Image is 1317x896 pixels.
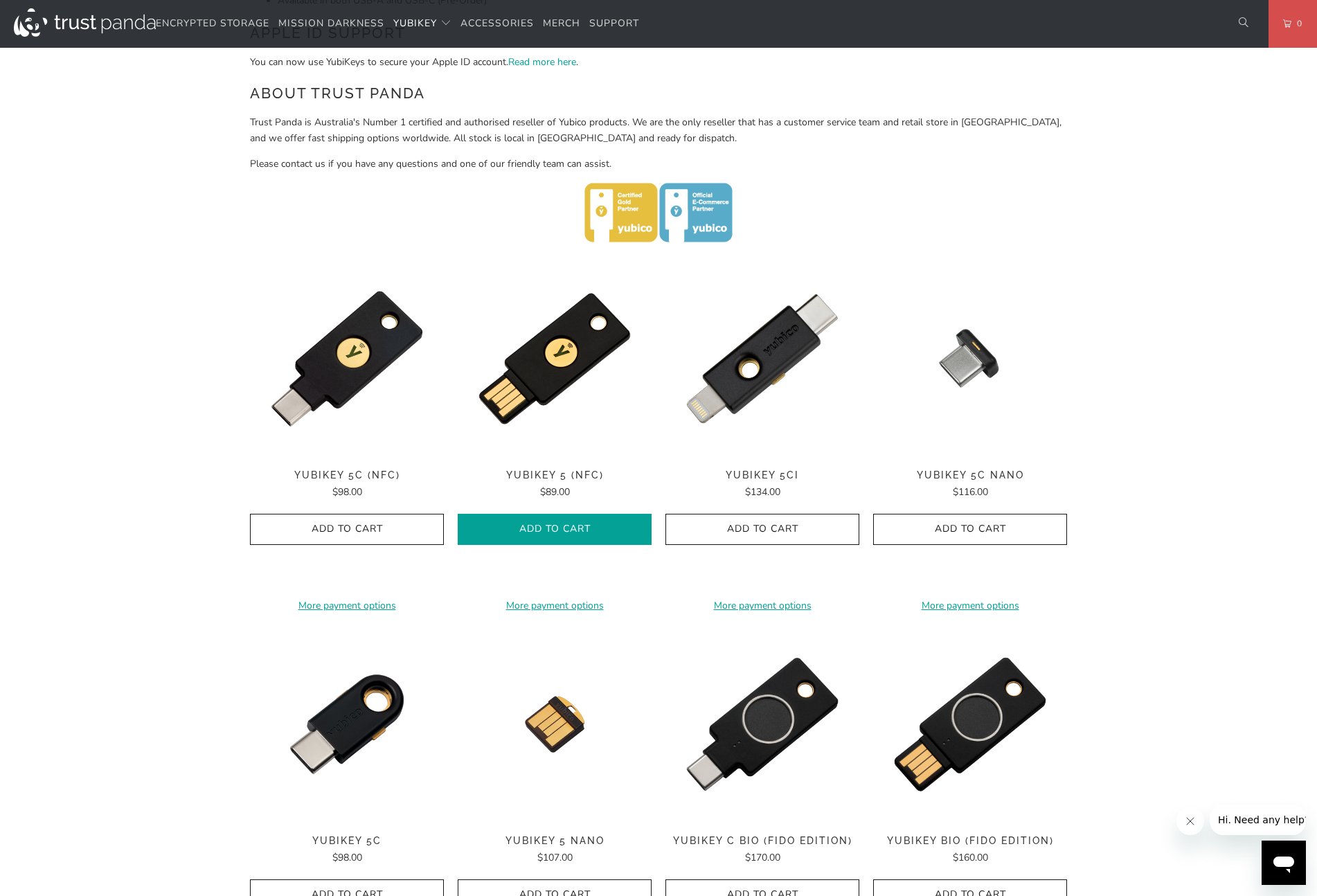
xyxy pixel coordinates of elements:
[665,469,859,500] a: YubiKey 5Ci $134.00
[665,835,859,866] a: YubiKey C Bio (FIDO Edition) $170.00
[665,262,859,456] img: YubiKey 5Ci - Trust Panda
[589,8,639,40] a: Support
[665,627,859,821] img: YubiKey C Bio (FIDO Edition) - Trust Panda
[458,627,652,821] img: YubiKey 5 Nano - Trust Panda
[250,55,1067,70] p: You can now use YubiKeys to secure your Apple ID account. .
[589,17,639,30] span: Support
[250,262,444,456] img: YubiKey 5C (NFC) - Trust Panda
[250,82,1067,105] h2: About Trust Panda
[250,469,444,500] a: YubiKey 5C (NFC) $98.00
[540,485,570,499] span: $89.00
[745,485,780,499] span: $134.00
[543,8,580,40] a: Merch
[250,262,444,456] a: YubiKey 5C (NFC) - Trust Panda YubiKey 5C (NFC) - Trust Panda
[873,262,1067,456] a: YubiKey 5C Nano - Trust Panda YubiKey 5C Nano - Trust Panda
[458,835,652,847] span: YubiKey 5 Nano
[250,627,444,821] a: YubiKey 5C - Trust Panda YubiKey 5C - Trust Panda
[537,851,573,864] span: $107.00
[665,262,859,456] a: YubiKey 5Ci - Trust Panda YubiKey 5Ci - Trust Panda
[156,8,639,40] nav: Translation missing: en.navigation.header.main_nav
[873,469,1067,500] a: YubiKey 5C Nano $116.00
[265,523,429,535] span: Add to Cart
[873,262,1067,456] img: YubiKey 5C Nano - Trust Panda
[250,627,444,821] img: YubiKey 5C - Trust Panda
[1262,841,1306,885] iframe: Button to launch messaging window
[1210,805,1306,835] iframe: Message from company
[458,469,652,481] span: YubiKey 5 (NFC)
[460,17,534,30] span: Accessories
[458,627,652,821] a: YubiKey 5 Nano - Trust Panda YubiKey 5 Nano - Trust Panda
[472,523,637,535] span: Add to Cart
[458,514,652,545] button: Add to Cart
[278,17,384,30] span: Mission Darkness
[14,8,156,37] img: Trust Panda Australia
[745,851,780,864] span: $170.00
[1176,807,1204,835] iframe: Close message
[1291,16,1302,31] span: 0
[458,835,652,866] a: YubiKey 5 Nano $107.00
[953,485,988,499] span: $116.00
[250,835,444,866] a: YubiKey 5C $98.00
[250,598,444,613] a: More payment options
[953,851,988,864] span: $160.00
[458,262,652,456] a: YubiKey 5 (NFC) - Trust Panda YubiKey 5 (NFC) - Trust Panda
[665,598,859,613] a: More payment options
[250,514,444,545] button: Add to Cart
[508,55,576,69] a: Read more here
[680,523,845,535] span: Add to Cart
[665,469,859,481] span: YubiKey 5Ci
[332,851,362,864] span: $98.00
[250,156,1067,172] p: Please contact us if you have any questions and one of our friendly team can assist.
[458,598,652,613] a: More payment options
[873,627,1067,821] img: YubiKey Bio (FIDO Edition) - Trust Panda
[888,523,1052,535] span: Add to Cart
[156,8,269,40] a: Encrypted Storage
[665,514,859,545] button: Add to Cart
[8,10,100,21] span: Hi. Need any help?
[873,835,1067,847] span: YubiKey Bio (FIDO Edition)
[460,8,534,40] a: Accessories
[250,835,444,847] span: YubiKey 5C
[873,835,1067,866] a: YubiKey Bio (FIDO Edition) $160.00
[665,627,859,821] a: YubiKey C Bio (FIDO Edition) - Trust Panda YubiKey C Bio (FIDO Edition) - Trust Panda
[332,485,362,499] span: $98.00
[250,115,1067,146] p: Trust Panda is Australia's Number 1 certified and authorised reseller of Yubico products. We are ...
[543,17,580,30] span: Merch
[665,835,859,847] span: YubiKey C Bio (FIDO Edition)
[458,469,652,500] a: YubiKey 5 (NFC) $89.00
[458,262,652,456] img: YubiKey 5 (NFC) - Trust Panda
[873,598,1067,613] a: More payment options
[873,627,1067,821] a: YubiKey Bio (FIDO Edition) - Trust Panda YubiKey Bio (FIDO Edition) - Trust Panda
[278,8,384,40] a: Mission Darkness
[156,17,269,30] span: Encrypted Storage
[393,17,437,30] span: YubiKey
[393,8,451,40] summary: YubiKey
[250,469,444,481] span: YubiKey 5C (NFC)
[873,469,1067,481] span: YubiKey 5C Nano
[873,514,1067,545] button: Add to Cart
